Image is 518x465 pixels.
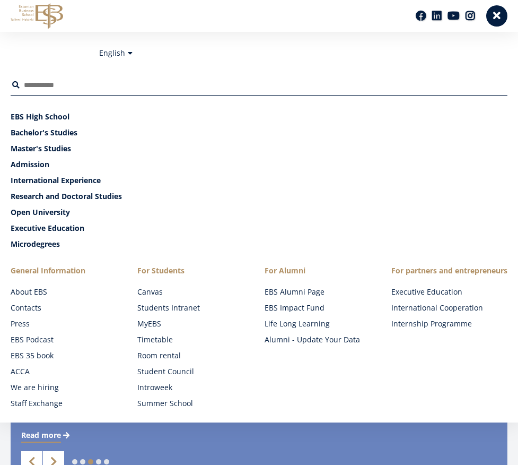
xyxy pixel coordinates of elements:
[391,265,507,276] span: For partners and entrepreneurs
[11,143,507,154] a: Master's Studies
[11,350,127,361] a: EBS 35 book
[11,318,127,329] a: Press
[432,11,442,21] a: Linkedin
[265,318,381,329] a: Life Long Learning
[11,159,507,170] a: Admission
[465,11,476,21] a: Instagram
[11,334,127,345] a: EBS Podcast
[391,318,507,329] a: Internship Programme
[137,303,253,313] a: Students Intranet
[137,382,253,393] a: Introweek
[21,430,72,441] a: Read more
[88,459,93,464] a: 3
[391,303,507,313] a: International Cooperation
[11,382,127,393] a: We are hiring
[137,366,253,377] a: Student Council
[104,459,109,464] a: 5
[11,366,127,377] a: ACCA
[11,223,507,234] a: Executive Education
[137,265,253,276] a: For Students
[11,265,127,276] span: General Information
[416,11,426,21] a: Facebook
[21,430,61,441] span: Read more
[11,287,127,297] a: About EBS
[72,459,77,464] a: 1
[137,398,253,409] a: Summer School
[391,287,507,297] a: Executive Education
[265,287,381,297] a: EBS Alumni Page
[137,350,253,361] a: Room rental
[80,459,85,464] a: 2
[11,239,507,249] a: Microdegrees
[265,265,381,276] span: For Alumni
[265,303,381,313] a: EBS Impact Fund
[137,287,253,297] a: Canvas
[11,175,507,186] a: International Experience
[11,207,507,218] a: Open University
[11,398,127,409] a: Staff Exchange
[137,334,253,345] a: Timetable
[11,191,507,202] a: Research and Doctoral Studies
[447,11,460,21] a: Youtube
[137,318,253,329] a: MyEBS
[11,303,127,313] a: Contacts
[96,459,101,464] a: 4
[11,111,507,122] a: EBS High School
[11,127,507,138] a: Bachelor's Studies
[265,334,381,345] a: Alumni - Update Your Data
